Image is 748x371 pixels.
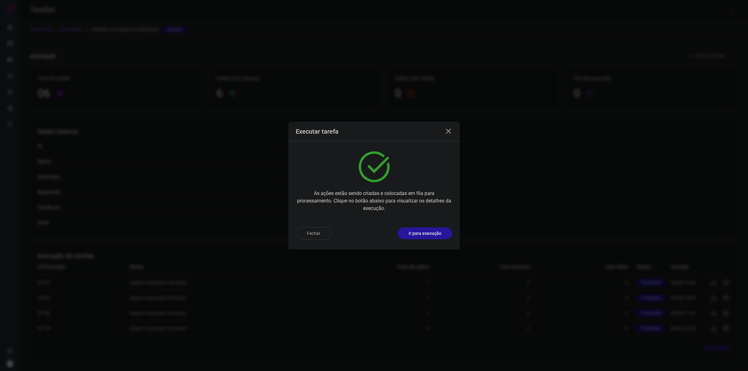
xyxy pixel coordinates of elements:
button: Fechar [296,227,332,240]
p: As ações estão sendo criadas e colocadas em fila para processamento. Clique no botão abaixo para ... [296,190,452,212]
p: Ir para execução [409,230,441,237]
img: verified.svg [359,151,390,182]
h3: Executar tarefa [296,128,338,135]
button: Ir para execução [398,227,452,239]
